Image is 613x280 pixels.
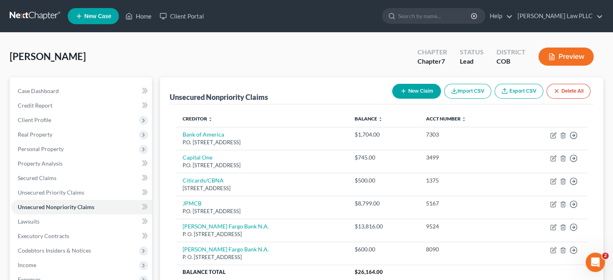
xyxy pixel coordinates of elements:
a: Client Portal [156,9,208,23]
a: Case Dashboard [11,84,152,98]
div: 8090 [426,245,505,253]
span: New Case [84,13,111,19]
div: P.O. [STREET_ADDRESS] [183,139,342,146]
a: Help [486,9,513,23]
a: [PERSON_NAME] Fargo Bank N.A. [183,223,269,230]
i: unfold_more [461,117,466,122]
a: Bank of America [183,131,224,138]
div: $1,704.00 [355,131,413,139]
div: 9524 [426,222,505,230]
a: Property Analysis [11,156,152,171]
span: $26,164.00 [355,269,383,275]
iframe: Intercom live chat [586,253,605,272]
span: Codebtors Insiders & Notices [18,247,91,254]
div: Unsecured Nonpriority Claims [170,92,268,102]
a: [PERSON_NAME] Law PLLC [513,9,603,23]
input: Search by name... [398,8,472,23]
a: Home [121,9,156,23]
a: Credit Report [11,98,152,113]
a: Executory Contracts [11,229,152,243]
span: Property Analysis [18,160,62,167]
span: Income [18,261,36,268]
div: 3499 [426,153,505,162]
i: unfold_more [378,117,383,122]
div: P. O. [STREET_ADDRESS] [183,230,342,238]
span: Executory Contracts [18,232,69,239]
button: Delete All [547,84,590,99]
a: Citicards/CBNA [183,177,224,184]
span: Personal Property [18,145,64,152]
a: JPMCB [183,200,202,207]
span: Case Dashboard [18,87,59,94]
a: Capital One [183,154,212,161]
a: [PERSON_NAME] Fargo Bank N.A. [183,246,269,253]
div: Lead [460,57,484,66]
div: P.O. [STREET_ADDRESS] [183,162,342,169]
div: $600.00 [355,245,413,253]
i: unfold_more [208,117,213,122]
span: Client Profile [18,116,51,123]
span: Unsecured Nonpriority Claims [18,203,94,210]
div: P.O. [STREET_ADDRESS] [183,207,342,215]
button: Preview [538,48,594,66]
span: 7 [441,57,445,65]
span: Unsecured Priority Claims [18,189,84,196]
div: Chapter [418,48,447,57]
div: $8,799.00 [355,199,413,207]
a: Secured Claims [11,171,152,185]
div: Chapter [418,57,447,66]
div: COB [497,57,526,66]
button: Import CSV [444,84,491,99]
span: Lawsuits [18,218,39,225]
span: Secured Claims [18,174,56,181]
div: $500.00 [355,176,413,185]
a: Balance unfold_more [355,116,383,122]
span: [PERSON_NAME] [10,50,86,62]
a: Acct Number unfold_more [426,116,466,122]
a: Lawsuits [11,214,152,229]
div: $745.00 [355,153,413,162]
div: P. O. [STREET_ADDRESS] [183,253,342,261]
div: $13,816.00 [355,222,413,230]
a: Unsecured Nonpriority Claims [11,200,152,214]
div: 5167 [426,199,505,207]
span: 2 [602,253,609,259]
a: Unsecured Priority Claims [11,185,152,200]
span: Credit Report [18,102,52,109]
div: [STREET_ADDRESS] [183,185,342,192]
span: Real Property [18,131,52,138]
div: 1375 [426,176,505,185]
div: Status [460,48,484,57]
a: Creditor unfold_more [183,116,213,122]
div: 7303 [426,131,505,139]
div: District [497,48,526,57]
th: Balance Total [176,265,348,279]
button: New Claim [392,84,441,99]
a: Export CSV [495,84,543,99]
